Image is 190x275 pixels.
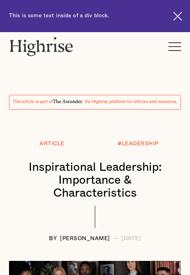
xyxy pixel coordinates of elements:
div: #LEADERSHIP [118,141,159,147]
div: — [113,236,119,242]
img: Cross icon [173,12,182,21]
span: , the Highrise platform for articles and resources. [82,100,177,104]
span: The Ascender [53,98,82,103]
div: BY [49,236,57,242]
h1: Inspirational Leadership: Importance & Characteristics [17,161,173,200]
div: [PERSON_NAME] [60,236,110,242]
img: Highrise logo [9,37,74,56]
div: Article [40,141,65,147]
span: This article is part of [13,100,53,104]
div: [DATE] [121,236,141,242]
